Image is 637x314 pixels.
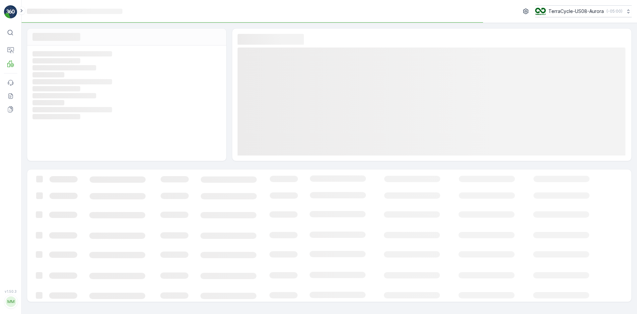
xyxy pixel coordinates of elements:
[535,5,632,17] button: TerraCycle-US08-Aurora(-05:00)
[535,8,546,15] img: image_ci7OI47.png
[4,295,17,309] button: MM
[606,9,622,14] p: ( -05:00 )
[4,5,17,19] img: logo
[4,289,17,293] span: v 1.50.3
[6,296,16,307] div: MM
[548,8,604,15] p: TerraCycle-US08-Aurora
